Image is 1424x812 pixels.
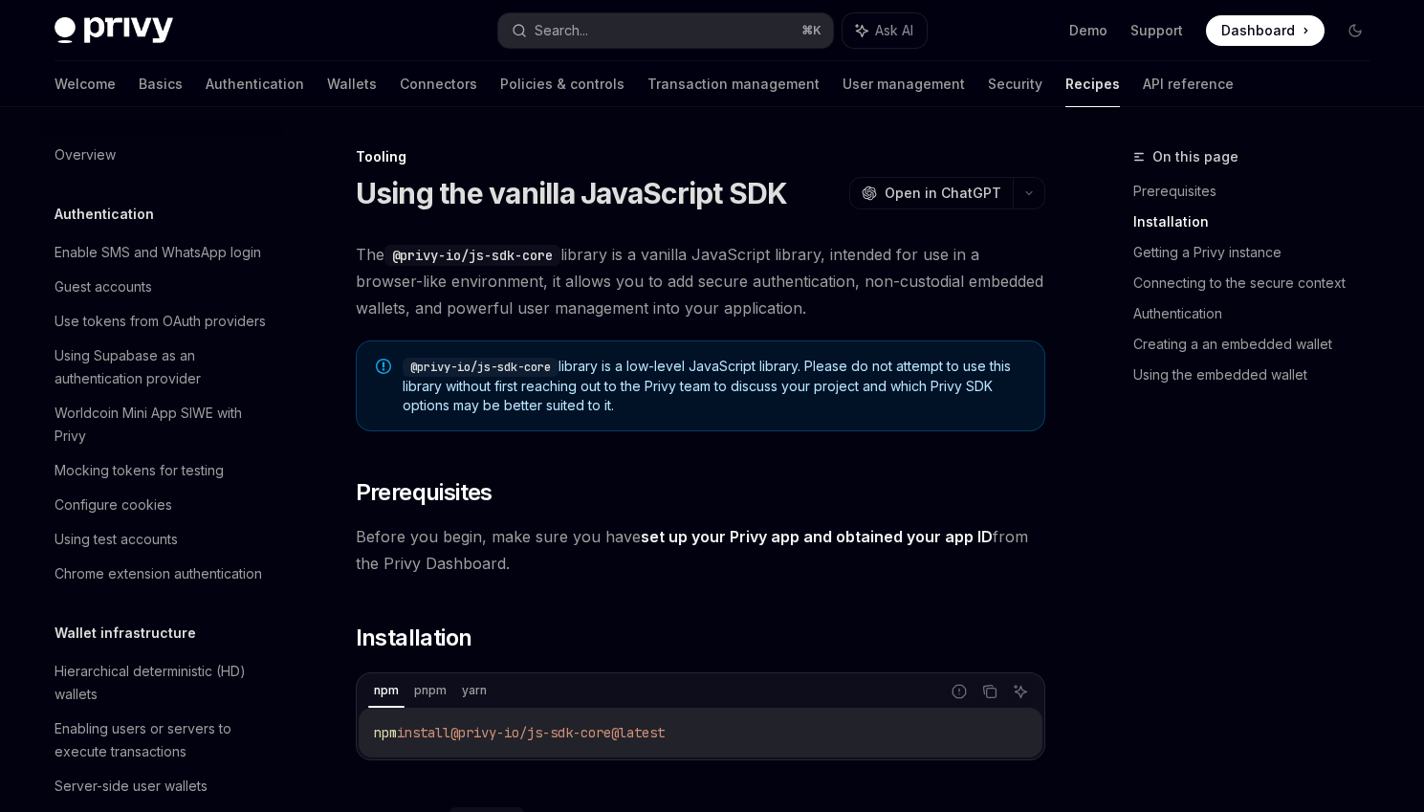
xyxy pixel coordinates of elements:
a: Guest accounts [39,270,284,304]
div: pnpm [408,679,452,702]
span: install [397,724,450,741]
div: Chrome extension authentication [55,562,262,585]
a: User management [843,61,965,107]
button: Ask AI [843,13,927,48]
div: Guest accounts [55,275,152,298]
a: Server-side user wallets [39,769,284,803]
a: Demo [1069,21,1107,40]
div: npm [368,679,405,702]
h1: Using the vanilla JavaScript SDK [356,176,788,210]
span: Dashboard [1221,21,1295,40]
div: Use tokens from OAuth providers [55,310,266,333]
button: Ask AI [1008,679,1033,704]
span: Open in ChatGPT [885,184,1001,203]
a: Enabling users or servers to execute transactions [39,712,284,769]
div: Search... [535,19,588,42]
span: Prerequisites [356,477,493,508]
div: Hierarchical deterministic (HD) wallets [55,660,273,706]
span: Before you begin, make sure you have from the Privy Dashboard. [356,523,1045,577]
a: Welcome [55,61,116,107]
span: The library is a vanilla JavaScript library, intended for use in a browser-like environment, it a... [356,241,1045,321]
div: Mocking tokens for testing [55,459,224,482]
a: Configure cookies [39,488,284,522]
button: Copy the contents from the code block [977,679,1002,704]
a: Connecting to the secure context [1133,268,1386,298]
a: Policies & controls [500,61,624,107]
a: Authentication [206,61,304,107]
span: On this page [1152,145,1238,168]
a: Hierarchical deterministic (HD) wallets [39,654,284,712]
a: Chrome extension authentication [39,557,284,591]
span: Ask AI [875,21,913,40]
a: Creating a an embedded wallet [1133,329,1386,360]
div: Enabling users or servers to execute transactions [55,717,273,763]
button: Report incorrect code [947,679,972,704]
a: Using Supabase as an authentication provider [39,339,284,396]
img: dark logo [55,17,173,44]
a: Prerequisites [1133,176,1386,207]
a: Wallets [327,61,377,107]
div: Overview [55,143,116,166]
a: Transaction management [647,61,820,107]
a: Connectors [400,61,477,107]
a: Basics [139,61,183,107]
a: Installation [1133,207,1386,237]
a: Use tokens from OAuth providers [39,304,284,339]
div: Server-side user wallets [55,775,208,798]
div: Tooling [356,147,1045,166]
code: @privy-io/js-sdk-core [403,358,559,377]
div: Configure cookies [55,494,172,516]
div: Enable SMS and WhatsApp login [55,241,261,264]
a: Security [988,61,1042,107]
span: Installation [356,623,472,653]
a: Mocking tokens for testing [39,453,284,488]
span: @privy-io/js-sdk-core@latest [450,724,665,741]
span: ⌘ K [801,23,822,38]
a: Worldcoin Mini App SIWE with Privy [39,396,284,453]
h5: Wallet infrastructure [55,622,196,645]
a: Enable SMS and WhatsApp login [39,235,284,270]
button: Search...⌘K [498,13,833,48]
a: Using test accounts [39,522,284,557]
span: npm [374,724,397,741]
code: @privy-io/js-sdk-core [384,245,560,266]
a: Using the embedded wallet [1133,360,1386,390]
a: Support [1130,21,1183,40]
svg: Note [376,359,391,374]
div: Worldcoin Mini App SIWE with Privy [55,402,273,448]
h5: Authentication [55,203,154,226]
button: Open in ChatGPT [849,177,1013,209]
span: library is a low-level JavaScript library. Please do not attempt to use this library without firs... [403,357,1025,415]
a: Overview [39,138,284,172]
a: set up your Privy app and obtained your app ID [641,527,993,547]
a: Recipes [1065,61,1120,107]
div: yarn [456,679,493,702]
div: Using test accounts [55,528,178,551]
a: Dashboard [1206,15,1325,46]
div: Using Supabase as an authentication provider [55,344,273,390]
a: Getting a Privy instance [1133,237,1386,268]
button: Toggle dark mode [1340,15,1370,46]
a: Authentication [1133,298,1386,329]
a: API reference [1143,61,1234,107]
